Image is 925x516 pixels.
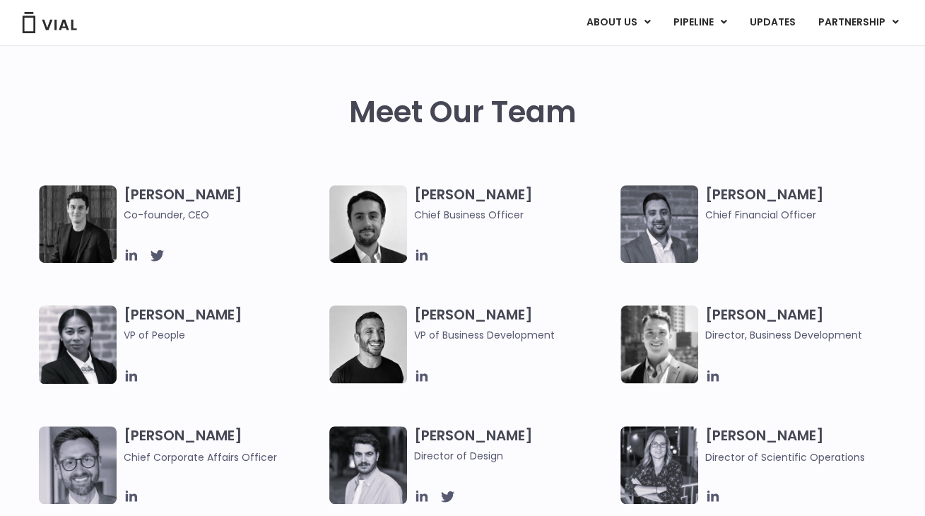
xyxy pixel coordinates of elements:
[705,305,904,343] h3: [PERSON_NAME]
[575,11,661,35] a: ABOUT USMenu Toggle
[620,305,698,383] img: A black and white photo of a smiling man in a suit at ARVO 2023.
[662,11,738,35] a: PIPELINEMenu Toggle
[705,207,904,223] span: Chief Financial Officer
[738,11,806,35] a: UPDATES
[414,448,613,464] span: Director of Design
[329,305,407,383] img: A black and white photo of a man smiling.
[124,450,277,464] span: Chief Corporate Affairs Officer
[39,185,117,263] img: A black and white photo of a man in a suit attending a Summit.
[620,185,698,263] img: Headshot of smiling man named Samir
[414,327,613,343] span: VP of Business Development
[329,426,407,504] img: Headshot of smiling man named Albert
[349,95,577,129] h2: Meet Our Team
[620,426,698,504] img: Headshot of smiling woman named Sarah
[414,207,613,223] span: Chief Business Officer
[124,305,322,363] h3: [PERSON_NAME]
[807,11,910,35] a: PARTNERSHIPMenu Toggle
[705,450,865,464] span: Director of Scientific Operations
[124,207,322,223] span: Co-founder, CEO
[39,305,117,384] img: Catie
[705,185,904,223] h3: [PERSON_NAME]
[124,327,322,343] span: VP of People
[21,12,78,33] img: Vial Logo
[39,426,117,504] img: Paolo-M
[124,426,322,465] h3: [PERSON_NAME]
[124,185,322,223] h3: [PERSON_NAME]
[329,185,407,263] img: A black and white photo of a man in a suit holding a vial.
[705,327,904,343] span: Director, Business Development
[414,305,613,343] h3: [PERSON_NAME]
[414,426,613,464] h3: [PERSON_NAME]
[414,185,613,223] h3: [PERSON_NAME]
[705,426,904,465] h3: [PERSON_NAME]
